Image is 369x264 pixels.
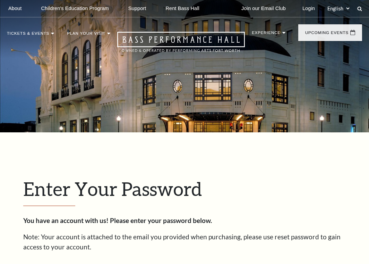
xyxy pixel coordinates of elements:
[326,5,351,12] select: Select:
[67,32,105,39] p: Plan Your Visit
[23,178,202,200] span: Enter Your Password
[165,6,199,11] p: Rent Bass Hall
[110,216,212,224] strong: Please enter your password below.
[128,6,146,11] p: Support
[252,31,281,39] p: Experience
[305,31,349,39] p: Upcoming Events
[23,216,109,224] strong: You have an account with us!
[41,6,109,11] p: Children's Education Program
[8,6,22,11] p: About
[23,232,346,252] p: Note: Your account is attached to the email you provided when purchasing, please use reset passwo...
[7,32,49,39] p: Tickets & Events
